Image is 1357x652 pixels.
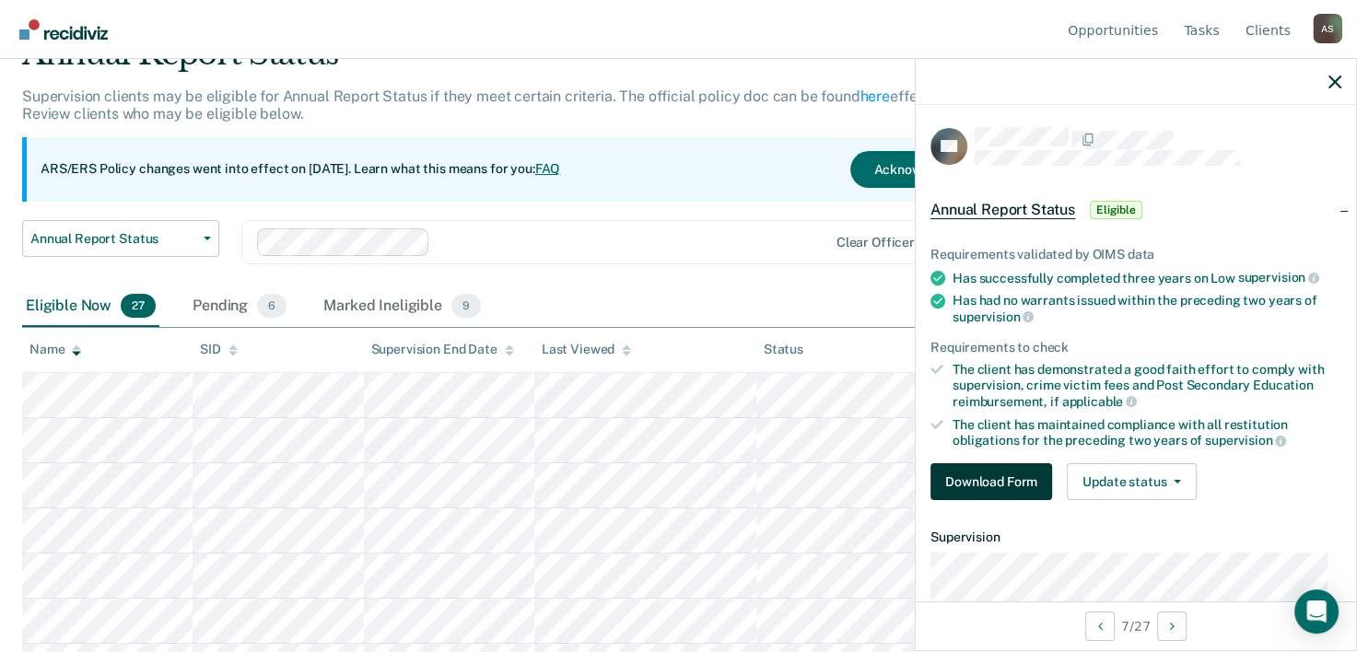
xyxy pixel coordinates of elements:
div: A S [1313,14,1342,43]
span: Annual Report Status [930,201,1075,219]
button: Profile dropdown button [1313,14,1342,43]
div: The client has maintained compliance with all restitution obligations for the preceding two years of [953,417,1341,448]
img: Recidiviz [19,19,108,40]
span: supervision [953,309,1034,324]
div: Annual Report Status [22,35,1040,87]
button: Next Opportunity [1157,611,1187,641]
div: Status [764,342,803,357]
div: Requirements validated by OIMS data [930,247,1341,262]
div: Open Intercom Messenger [1294,589,1339,634]
div: The client has demonstrated a good faith effort to comply with supervision, crime victim fees and... [953,362,1341,409]
div: Pending [189,286,290,327]
span: 9 [451,294,481,318]
p: Supervision clients may be eligible for Annual Report Status if they meet certain criteria. The o... [22,87,1002,122]
div: Supervision End Date [371,342,514,357]
div: Name [29,342,81,357]
a: FAQ [535,161,561,176]
div: Has had no warrants issued within the preceding two years of [953,293,1341,324]
span: 6 [257,294,287,318]
button: Acknowledge & Close [850,151,1025,188]
div: Requirements to check [930,340,1341,355]
a: here [860,87,890,105]
div: Clear officers [836,235,921,250]
div: Marked Ineligible [320,286,485,327]
p: ARS/ERS Policy changes went into effect on [DATE]. Learn what this means for you: [41,160,560,179]
div: Last Viewed [542,342,631,357]
button: Previous Opportunity [1085,611,1115,641]
a: Navigate to form link [930,463,1059,500]
div: Eligible Now [22,286,159,327]
button: Download Form [930,463,1052,500]
span: 27 [121,294,156,318]
div: Annual Report StatusEligible [916,180,1356,239]
button: Update status [1067,463,1197,500]
div: Has successfully completed three years on Low [953,270,1341,286]
span: supervision [1238,270,1319,285]
span: Annual Report Status [30,231,196,247]
div: 7 / 27 [916,601,1356,650]
div: SID [200,342,238,357]
dt: Supervision [930,530,1341,545]
span: supervision [1205,433,1286,448]
span: applicable [1062,394,1137,409]
span: Eligible [1090,201,1142,219]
